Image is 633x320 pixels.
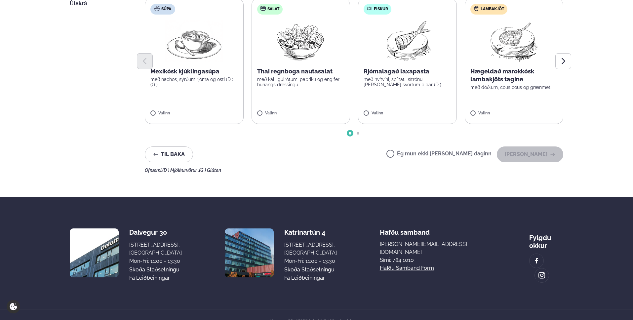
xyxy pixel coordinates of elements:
[485,20,543,62] img: Lamb-Meat.png
[497,146,563,162] button: [PERSON_NAME]
[284,257,337,265] div: Mon-Fri: 11:00 - 13:30
[535,268,549,282] a: image alt
[257,77,345,87] p: með káli, gulrótum, papriku og engifer hunangs dressingu
[470,85,558,90] p: með döðlum, cous cous og grænmeti
[267,7,279,12] span: Salat
[364,77,451,87] p: með hvítvíni, spínati, sítrónu, [PERSON_NAME] svörtum pipar (D )
[199,168,221,173] span: (G ) Glúten
[154,6,160,11] img: soup.svg
[374,7,388,12] span: Fiskur
[284,241,337,257] div: [STREET_ADDRESS], [GEOGRAPHIC_DATA]
[145,146,193,162] button: Til baka
[129,274,170,282] a: Fá leiðbeiningar
[284,274,325,282] a: Fá leiðbeiningar
[257,67,345,75] p: Thai regnboga nautasalat
[137,53,153,69] button: Previous slide
[260,6,266,11] img: salad.svg
[284,228,337,236] div: Katrínartún 4
[284,266,335,274] a: Skoða staðsetningu
[555,53,571,69] button: Next slide
[70,1,87,6] span: Útskrá
[380,240,486,256] a: [PERSON_NAME][EMAIL_ADDRESS][DOMAIN_NAME]
[474,6,479,11] img: Lamb.svg
[129,257,182,265] div: Mon-Fri: 11:00 - 13:30
[470,67,558,83] p: Hægeldað marokkósk lambakjöts tagine
[481,7,504,12] span: Lambakjöt
[150,77,238,87] p: með nachos, sýrðum rjóma og osti (D ) (G )
[129,266,179,274] a: Skoða staðsetningu
[129,241,182,257] div: [STREET_ADDRESS], [GEOGRAPHIC_DATA]
[378,20,437,62] img: Fish.png
[367,6,372,11] img: fish.svg
[530,254,543,268] a: image alt
[538,272,545,279] img: image alt
[150,67,238,75] p: Mexíkósk kjúklingasúpa
[161,7,171,12] span: Súpa
[145,168,563,173] div: Ofnæmi:
[533,257,540,265] img: image alt
[380,223,430,236] span: Hafðu samband
[380,264,434,272] a: Hafðu samband form
[349,132,351,135] span: Go to slide 1
[380,256,486,264] p: Sími: 784 1010
[70,228,119,277] img: image alt
[7,300,20,313] a: Cookie settings
[162,168,199,173] span: (D ) Mjólkurvörur ,
[364,67,451,75] p: Rjómalagað laxapasta
[129,228,182,236] div: Dalvegur 30
[271,20,330,62] img: Salad.png
[529,228,563,250] div: Fylgdu okkur
[225,228,274,277] img: image alt
[357,132,359,135] span: Go to slide 2
[165,20,223,62] img: Soup.png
